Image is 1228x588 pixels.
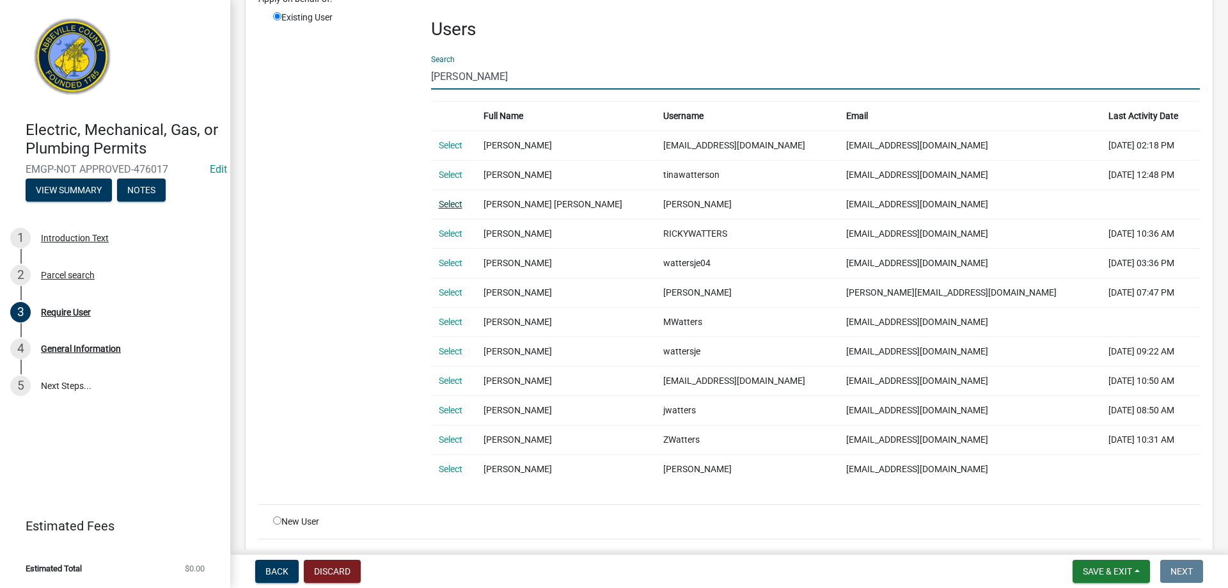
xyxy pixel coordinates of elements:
div: 5 [10,376,31,396]
img: Abbeville County, South Carolina [26,13,120,107]
div: General Information [41,344,121,353]
td: [EMAIL_ADDRESS][DOMAIN_NAME] [838,395,1101,425]
td: [PERSON_NAME] [476,395,655,425]
div: Parcel search [41,271,95,280]
wm-modal-confirm: Edit Application Number [210,163,227,175]
a: Select [439,258,462,268]
td: [EMAIL_ADDRESS][DOMAIN_NAME] [838,160,1101,189]
td: [DATE] 10:31 AM [1101,425,1200,454]
button: Back [255,560,299,583]
td: [PERSON_NAME] [476,366,655,395]
a: Select [439,140,462,150]
td: [EMAIL_ADDRESS][DOMAIN_NAME] [838,454,1101,484]
h4: Electric, Mechanical, Gas, or Plumbing Permits [26,121,220,158]
div: New User [264,515,421,528]
td: RICKYWATTERS [656,219,838,248]
div: Require User [41,308,91,317]
td: [EMAIL_ADDRESS][DOMAIN_NAME] [656,131,838,160]
wm-modal-confirm: Notes [117,186,166,196]
a: Select [439,434,462,445]
a: Select [439,346,462,356]
td: [PERSON_NAME][EMAIL_ADDRESS][DOMAIN_NAME] [838,278,1101,307]
div: 2 [10,265,31,285]
td: wattersje04 [656,248,838,278]
td: [PERSON_NAME] [476,337,655,366]
button: Save & Exit [1073,560,1150,583]
td: [EMAIL_ADDRESS][DOMAIN_NAME] [838,219,1101,248]
td: [DATE] 08:50 AM [1101,395,1200,425]
td: [DATE] 10:36 AM [1101,219,1200,248]
td: [DATE] 07:47 PM [1101,278,1200,307]
td: [EMAIL_ADDRESS][DOMAIN_NAME] [838,248,1101,278]
a: Select [439,317,462,327]
h3: Users [431,19,1200,40]
div: 3 [10,302,31,322]
a: Select [439,376,462,386]
span: Back [265,566,288,576]
td: [PERSON_NAME] [476,160,655,189]
div: 4 [10,338,31,359]
td: [EMAIL_ADDRESS][DOMAIN_NAME] [838,366,1101,395]
td: [PERSON_NAME] [476,219,655,248]
wm-modal-confirm: Summary [26,186,112,196]
a: Select [439,405,462,415]
td: [DATE] 09:22 AM [1101,337,1200,366]
td: [DATE] 10:50 AM [1101,366,1200,395]
td: [EMAIL_ADDRESS][DOMAIN_NAME] [838,131,1101,160]
td: [EMAIL_ADDRESS][DOMAIN_NAME] [838,425,1101,454]
th: Email [838,101,1101,131]
a: Select [439,228,462,239]
td: [PERSON_NAME] [656,454,838,484]
td: [PERSON_NAME] [476,307,655,337]
td: [PERSON_NAME] [PERSON_NAME] [476,189,655,219]
div: Existing User [264,11,421,494]
button: Next [1160,560,1203,583]
a: Estimated Fees [10,513,210,539]
td: [DATE] 12:48 PM [1101,160,1200,189]
td: [EMAIL_ADDRESS][DOMAIN_NAME] [838,189,1101,219]
div: Introduction Text [41,234,109,242]
td: [PERSON_NAME] [476,131,655,160]
th: Last Activity Date [1101,101,1200,131]
span: Save & Exit [1083,566,1132,576]
td: [DATE] 03:36 PM [1101,248,1200,278]
span: EMGP-NOT APPROVED-476017 [26,163,205,175]
td: [PERSON_NAME] [476,425,655,454]
a: Select [439,199,462,209]
span: $0.00 [185,564,205,573]
a: Select [439,287,462,298]
td: wattersje [656,337,838,366]
span: Estimated Total [26,564,82,573]
td: [PERSON_NAME] [476,278,655,307]
td: [EMAIL_ADDRESS][DOMAIN_NAME] [838,337,1101,366]
td: [EMAIL_ADDRESS][DOMAIN_NAME] [656,366,838,395]
td: [PERSON_NAME] [476,454,655,484]
th: Username [656,101,838,131]
div: 1 [10,228,31,248]
a: Select [439,464,462,474]
td: [DATE] 02:18 PM [1101,131,1200,160]
td: jwatters [656,395,838,425]
td: tinawatterson [656,160,838,189]
th: Full Name [476,101,655,131]
td: [PERSON_NAME] [476,248,655,278]
button: Discard [304,560,361,583]
span: Next [1170,566,1193,576]
button: View Summary [26,179,112,202]
a: Edit [210,163,227,175]
button: Notes [117,179,166,202]
a: Select [439,170,462,180]
td: [PERSON_NAME] [656,278,838,307]
td: ZWatters [656,425,838,454]
td: [PERSON_NAME] [656,189,838,219]
div: Myself [264,550,421,563]
td: [EMAIL_ADDRESS][DOMAIN_NAME] [838,307,1101,337]
td: MWatters [656,307,838,337]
